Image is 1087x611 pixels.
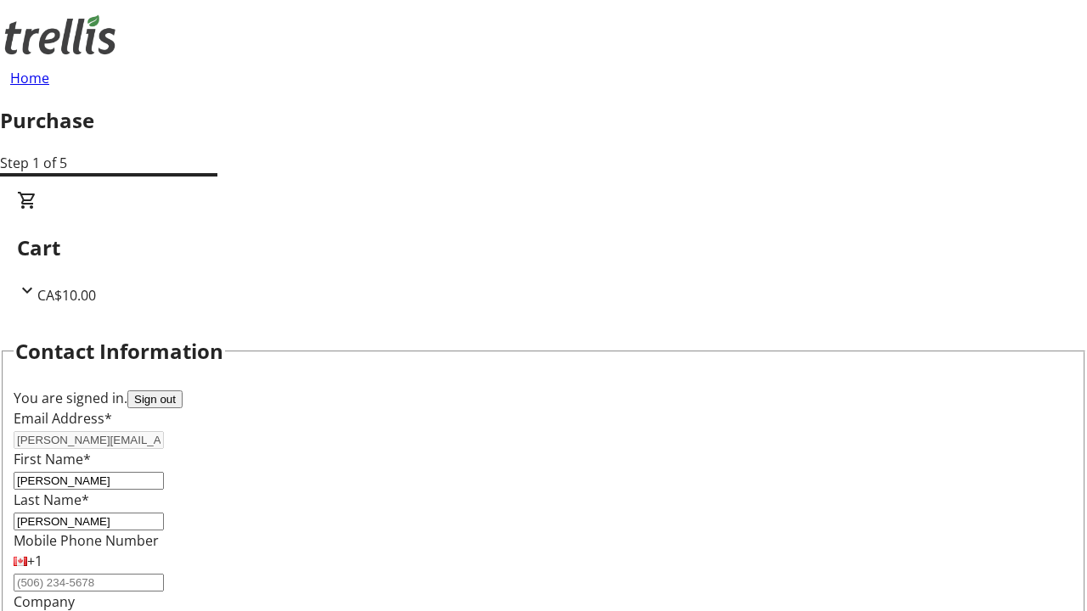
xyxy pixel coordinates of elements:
label: Company [14,592,75,611]
label: Last Name* [14,490,89,509]
div: CartCA$10.00 [17,190,1070,305]
span: CA$10.00 [37,286,96,305]
label: Email Address* [14,409,112,428]
h2: Cart [17,233,1070,263]
input: (506) 234-5678 [14,574,164,591]
div: You are signed in. [14,388,1073,408]
label: First Name* [14,450,91,468]
label: Mobile Phone Number [14,531,159,550]
h2: Contact Information [15,336,223,367]
button: Sign out [127,390,183,408]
